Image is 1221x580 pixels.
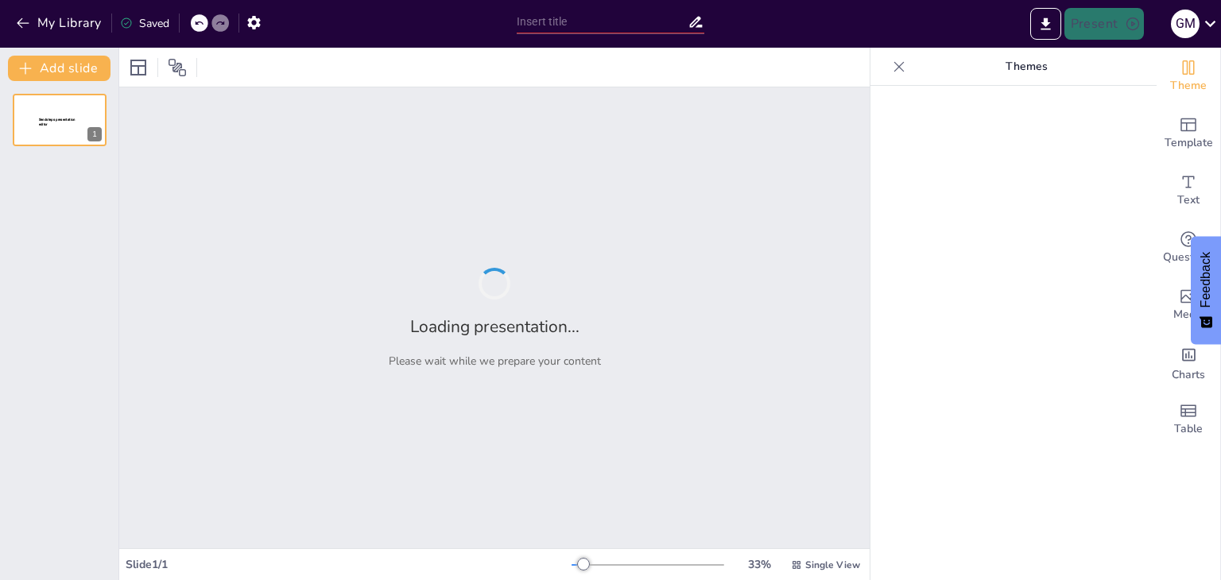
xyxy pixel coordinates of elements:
[8,56,110,81] button: Add slide
[410,315,579,338] h2: Loading presentation...
[1171,8,1200,40] button: G M
[126,55,151,80] div: Layout
[1157,105,1220,162] div: Add ready made slides
[1157,162,1220,219] div: Add text boxes
[120,16,169,31] div: Saved
[12,10,108,36] button: My Library
[1172,366,1205,384] span: Charts
[1157,276,1220,334] div: Add images, graphics, shapes or video
[1173,306,1204,323] span: Media
[1064,8,1144,40] button: Present
[389,354,601,369] p: Please wait while we prepare your content
[126,557,572,572] div: Slide 1 / 1
[1174,420,1203,438] span: Table
[1199,252,1213,307] span: Feedback
[1157,219,1220,276] div: Get real-time input from your audience
[1171,10,1200,38] div: G M
[1157,334,1220,391] div: Add charts and graphs
[1163,249,1215,266] span: Questions
[517,10,688,33] input: Insert title
[13,94,107,146] div: 1
[1177,191,1200,209] span: Text
[1170,77,1207,95] span: Theme
[1157,391,1220,448] div: Add a table
[87,127,102,141] div: 1
[1157,48,1220,105] div: Change the overall theme
[1191,236,1221,344] button: Feedback - Show survey
[740,557,778,572] div: 33 %
[912,48,1141,86] p: Themes
[1030,8,1061,40] button: Export to PowerPoint
[39,118,76,126] span: Sendsteps presentation editor
[1165,134,1213,152] span: Template
[805,559,860,571] span: Single View
[168,58,187,77] span: Position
